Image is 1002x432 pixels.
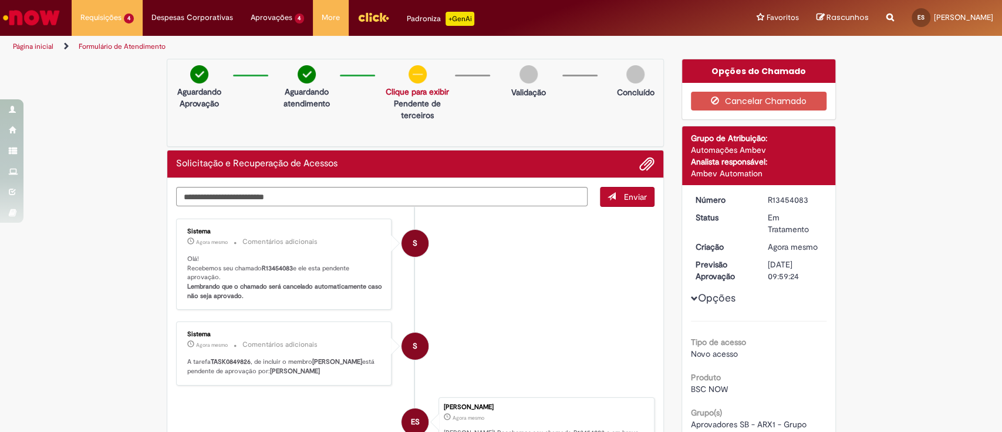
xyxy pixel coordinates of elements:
[691,337,746,347] b: Tipo de acesso
[386,86,449,97] a: Clique para exibir
[242,340,318,350] small: Comentários adicionais
[600,187,654,207] button: Enviar
[295,14,305,24] span: 4
[196,341,228,349] span: Agora mesmo
[639,156,654,172] button: Adicionar anexos
[682,59,835,83] div: Opções do Chamado
[312,357,362,366] b: [PERSON_NAME]
[817,12,869,24] a: Rascunhos
[768,194,822,206] div: R13454083
[386,98,449,121] p: Pendente de terceiros
[444,404,648,411] div: [PERSON_NAME]
[176,187,588,207] textarea: Digite sua mensagem aqui...
[13,42,53,51] a: Página inicial
[298,65,316,83] img: check-circle-green.png
[187,254,383,301] p: Olá! Recebemos seu chamado e ele esta pendente aprovação.
[768,242,818,252] span: Agora mesmo
[768,259,822,282] div: [DATE] 09:59:24
[691,156,826,168] div: Analista responsável:
[402,230,429,257] div: System
[413,229,417,257] span: S
[196,239,228,246] span: Agora mesmo
[409,65,427,83] img: circle-minus.png
[691,132,826,144] div: Grupo de Atribuição:
[626,65,645,83] img: img-circle-grey.png
[279,86,334,109] p: Aguardando atendimento
[617,86,654,98] p: Concluído
[190,65,208,83] img: check-circle-green.png
[1,6,62,29] img: ServiceNow
[322,12,340,24] span: More
[691,407,722,418] b: Grupo(s)
[80,12,122,24] span: Requisições
[187,228,383,235] div: Sistema
[934,12,993,22] span: [PERSON_NAME]
[187,331,383,338] div: Sistema
[691,168,826,179] div: Ambev Automation
[187,282,384,300] b: Lembrando que o chamado será cancelado automaticamente caso não seja aprovado.
[691,92,826,110] button: Cancelar Chamado
[172,86,227,109] p: Aguardando Aprovação
[124,14,134,24] span: 4
[519,65,538,83] img: img-circle-grey.png
[79,42,166,51] a: Formulário de Atendimento
[826,12,869,23] span: Rascunhos
[407,12,474,26] div: Padroniza
[768,242,818,252] time: 27/08/2025 17:59:23
[691,372,721,383] b: Produto
[687,259,759,282] dt: Previsão Aprovação
[511,86,546,98] p: Validação
[624,192,647,202] span: Enviar
[242,237,318,247] small: Comentários adicionais
[413,332,417,360] span: S
[687,212,759,223] dt: Status
[767,12,799,24] span: Favoritos
[768,241,822,253] div: 27/08/2025 17:59:23
[262,264,293,273] b: R13454083
[196,239,228,246] time: 27/08/2025 17:59:34
[453,414,484,421] span: Agora mesmo
[187,357,383,376] p: A tarefa , de incluir o membro está pendente de aprovação por:
[251,12,292,24] span: Aprovações
[687,194,759,206] dt: Número
[691,384,728,394] span: BSC NOW
[270,367,320,376] b: [PERSON_NAME]
[196,341,228,349] time: 27/08/2025 17:59:32
[691,349,738,359] span: Novo acesso
[917,14,925,21] span: ES
[687,241,759,253] dt: Criação
[151,12,233,24] span: Despesas Corporativas
[9,36,659,58] ul: Trilhas de página
[768,212,822,235] div: Em Tratamento
[176,159,338,169] h2: Solicitação e Recuperação de Acessos Histórico de tíquete
[691,144,826,156] div: Automações Ambev
[357,8,389,26] img: click_logo_yellow_360x200.png
[402,333,429,360] div: System
[211,357,251,366] b: TASK0849826
[446,12,474,26] p: +GenAi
